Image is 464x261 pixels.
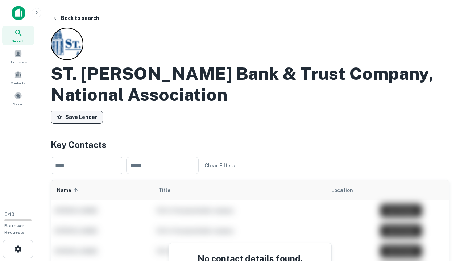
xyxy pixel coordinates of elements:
span: Contacts [11,80,25,86]
button: Back to search [49,12,102,25]
h2: ST. [PERSON_NAME] Bank & Trust Company, National Association [51,63,449,105]
img: capitalize-icon.png [12,6,25,20]
a: Borrowers [2,47,34,66]
span: Saved [13,101,24,107]
span: Borrower Requests [4,223,25,235]
span: 0 / 10 [4,212,14,217]
iframe: Chat Widget [428,203,464,238]
button: Clear Filters [202,159,238,172]
a: Contacts [2,68,34,87]
span: Search [12,38,25,44]
h4: Key Contacts [51,138,449,151]
button: Save Lender [51,111,103,124]
a: Search [2,26,34,45]
a: Saved [2,89,34,108]
span: Borrowers [9,59,27,65]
